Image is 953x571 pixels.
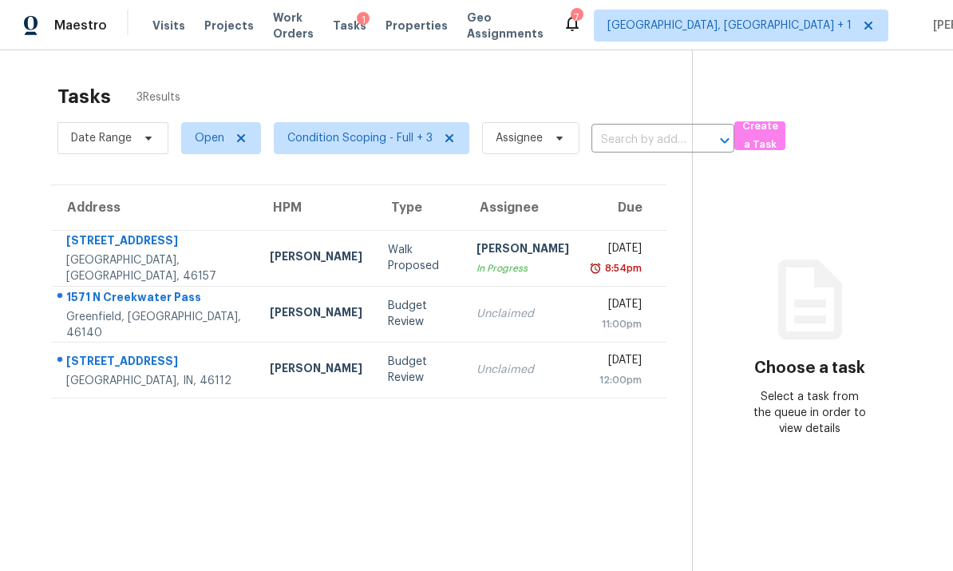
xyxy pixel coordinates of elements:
th: Type [375,185,464,230]
span: Tasks [333,20,366,31]
h3: Choose a task [754,360,865,376]
div: [DATE] [595,240,642,260]
div: 11:00pm [595,316,642,332]
span: Work Orders [273,10,314,42]
button: Open [714,129,736,152]
div: [PERSON_NAME] [476,240,569,260]
div: Unclaimed [476,362,569,378]
input: Search by address [591,128,690,153]
span: Projects [204,18,254,34]
span: Geo Assignments [467,10,544,42]
div: [PERSON_NAME] [270,360,362,380]
div: In Progress [476,260,569,276]
div: [GEOGRAPHIC_DATA], [GEOGRAPHIC_DATA], 46157 [66,252,244,284]
img: Overdue Alarm Icon [589,260,602,276]
div: [DATE] [595,352,642,372]
span: [GEOGRAPHIC_DATA], [GEOGRAPHIC_DATA] + 1 [607,18,852,34]
div: 1571 N Creekwater Pass [66,289,244,309]
div: Select a task from the queue in order to view details [751,389,868,437]
th: Assignee [464,185,582,230]
div: 8:54pm [602,260,642,276]
div: 1 [357,12,370,28]
div: [PERSON_NAME] [270,304,362,324]
div: Budget Review [388,354,451,386]
div: 12:00pm [595,372,642,388]
span: Create a Task [742,117,777,154]
span: Open [195,130,224,146]
div: Walk Proposed [388,242,451,274]
div: [PERSON_NAME] [270,248,362,268]
div: Greenfield, [GEOGRAPHIC_DATA], 46140 [66,309,244,341]
div: Unclaimed [476,306,569,322]
div: Budget Review [388,298,451,330]
span: 3 Results [136,89,180,105]
div: [DATE] [595,296,642,316]
div: [STREET_ADDRESS] [66,232,244,252]
div: [GEOGRAPHIC_DATA], IN, 46112 [66,373,244,389]
button: Create a Task [734,121,785,150]
th: HPM [257,185,375,230]
span: Condition Scoping - Full + 3 [287,130,433,146]
div: 7 [571,10,582,26]
span: Assignee [496,130,543,146]
div: [STREET_ADDRESS] [66,353,244,373]
th: Address [51,185,257,230]
span: Maestro [54,18,107,34]
th: Due [582,185,666,230]
span: Date Range [71,130,132,146]
span: Properties [386,18,448,34]
h2: Tasks [57,89,111,105]
span: Visits [152,18,185,34]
